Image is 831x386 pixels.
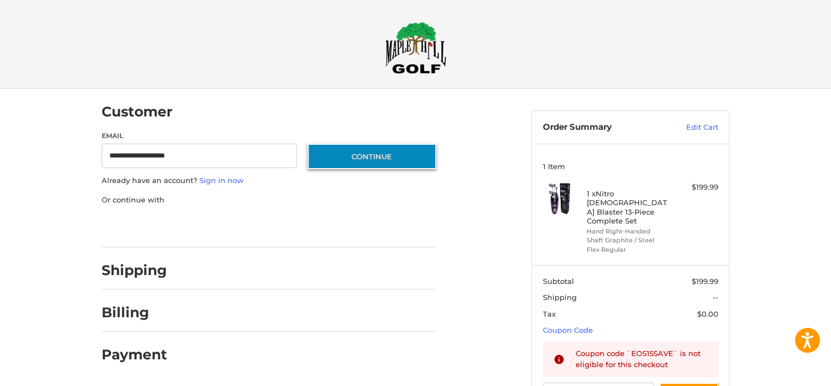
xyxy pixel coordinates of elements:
[102,131,297,141] label: Email
[576,348,708,370] div: Coupon code `EOS15SAVE` is not eligible for this checkout
[692,277,718,286] span: $199.99
[102,175,436,186] p: Already have an account?
[102,346,167,363] h2: Payment
[286,216,370,236] iframe: PayPal-venmo
[674,182,718,193] div: $199.99
[543,309,556,318] span: Tax
[587,236,672,245] li: Shaft Graphite / Steel
[587,245,672,255] li: Flex Regular
[308,144,436,169] button: Continue
[102,195,436,206] p: Or continue with
[199,176,244,185] a: Sign in now
[697,309,718,318] span: $0.00
[98,216,182,236] iframe: PayPal-paypal
[543,326,593,334] a: Coupon Code
[543,162,718,171] h3: 1 Item
[662,122,718,133] a: Edit Cart
[192,216,275,236] iframe: PayPal-paylater
[543,277,574,286] span: Subtotal
[102,304,167,321] h2: Billing
[102,262,167,279] h2: Shipping
[385,22,446,74] img: Maple Hill Golf
[102,103,173,120] h2: Customer
[587,189,672,225] h4: 1 x Nitro [DEMOGRAPHIC_DATA] Blaster 13-Piece Complete Set
[587,227,672,236] li: Hand Right-Handed
[713,293,718,302] span: --
[543,293,577,302] span: Shipping
[543,122,662,133] h3: Order Summary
